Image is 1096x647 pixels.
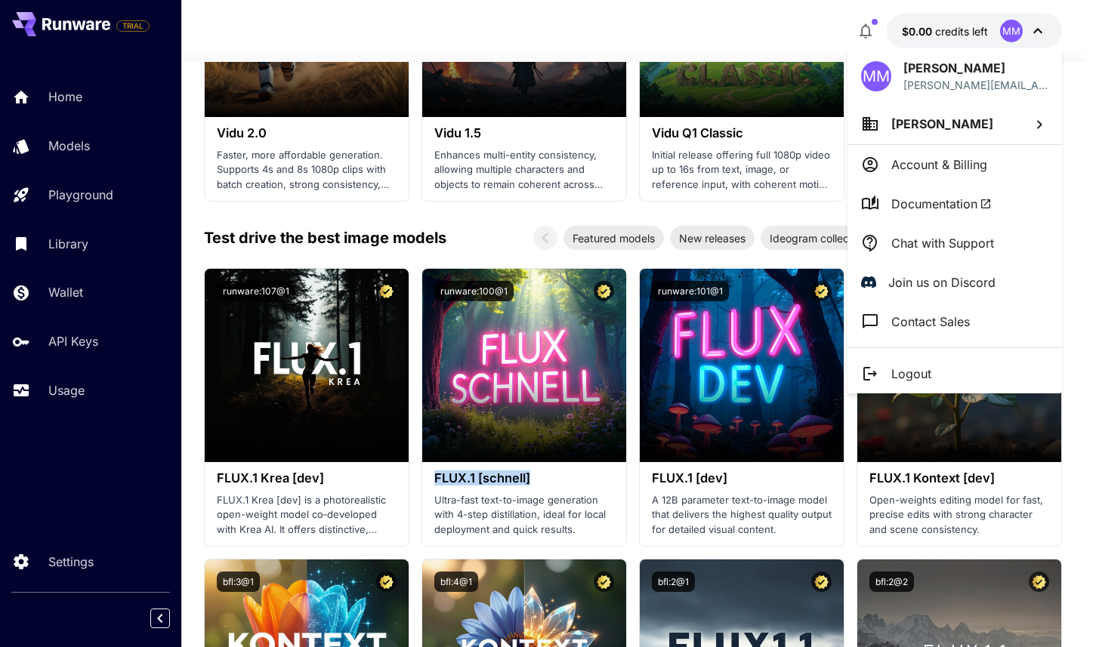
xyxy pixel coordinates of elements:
p: Account & Billing [891,156,987,174]
p: Contact Sales [891,313,970,331]
p: [PERSON_NAME][EMAIL_ADDRESS][DOMAIN_NAME] [903,77,1048,93]
p: [PERSON_NAME] [903,59,1048,77]
p: Chat with Support [891,234,994,252]
p: Join us on Discord [888,273,996,291]
button: [PERSON_NAME] [847,103,1062,144]
span: [PERSON_NAME] [891,116,993,131]
div: michael@entronpy.com [903,77,1048,93]
div: MM [861,61,891,91]
p: Logout [891,365,931,383]
span: Documentation [891,195,992,213]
